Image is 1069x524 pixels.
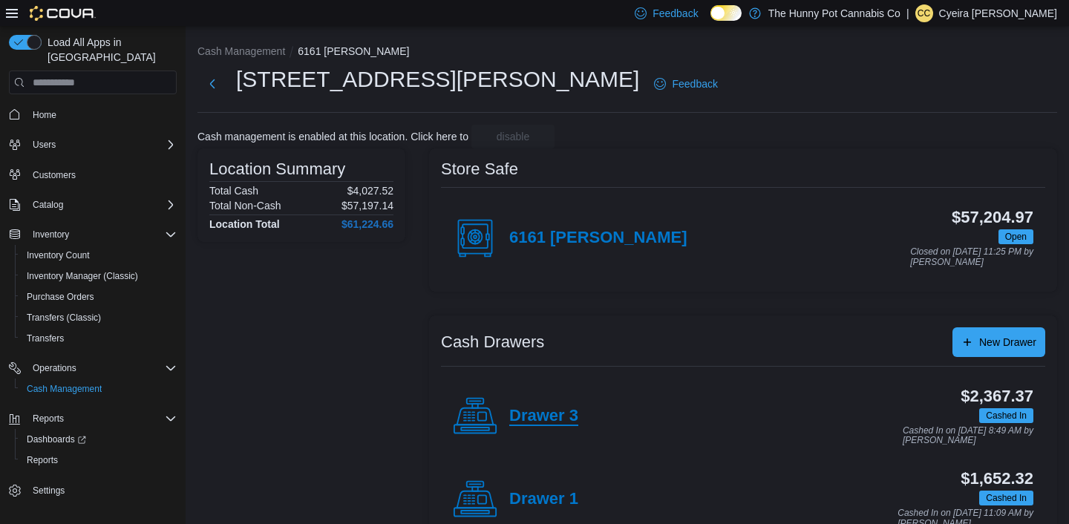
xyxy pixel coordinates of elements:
[653,6,698,21] span: Feedback
[509,490,578,509] h4: Drawer 1
[471,125,555,148] button: disable
[952,209,1033,226] h3: $57,204.97
[21,288,177,306] span: Purchase Orders
[27,136,62,154] button: Users
[915,4,933,22] div: Cyeira Carriere
[27,410,177,428] span: Reports
[197,69,227,99] button: Next
[710,5,742,21] input: Dark Mode
[918,4,930,22] span: CC
[21,430,177,448] span: Dashboards
[986,491,1027,505] span: Cashed In
[33,199,63,211] span: Catalog
[197,45,285,57] button: Cash Management
[27,433,86,445] span: Dashboards
[3,479,183,501] button: Settings
[27,136,177,154] span: Users
[33,485,65,497] span: Settings
[21,380,108,398] a: Cash Management
[27,359,82,377] button: Operations
[209,200,281,212] h6: Total Non-Cash
[21,330,70,347] a: Transfers
[15,245,183,266] button: Inventory Count
[236,65,639,94] h1: [STREET_ADDRESS][PERSON_NAME]
[15,379,183,399] button: Cash Management
[903,426,1033,446] p: Cashed In on [DATE] 8:49 AM by [PERSON_NAME]
[939,4,1057,22] p: Cyeira [PERSON_NAME]
[672,76,717,91] span: Feedback
[341,200,393,212] p: $57,197.14
[961,470,1033,488] h3: $1,652.32
[441,160,518,178] h3: Store Safe
[15,328,183,349] button: Transfers
[768,4,900,22] p: The Hunny Pot Cannabis Co
[3,224,183,245] button: Inventory
[906,4,909,22] p: |
[33,169,76,181] span: Customers
[910,247,1033,267] p: Closed on [DATE] 11:25 PM by [PERSON_NAME]
[33,139,56,151] span: Users
[27,106,62,124] a: Home
[15,450,183,471] button: Reports
[27,383,102,395] span: Cash Management
[27,226,177,243] span: Inventory
[497,129,529,144] span: disable
[21,288,100,306] a: Purchase Orders
[27,196,69,214] button: Catalog
[197,44,1057,62] nav: An example of EuiBreadcrumbs
[15,286,183,307] button: Purchase Orders
[21,246,96,264] a: Inventory Count
[27,482,71,500] a: Settings
[3,134,183,155] button: Users
[27,359,177,377] span: Operations
[21,451,64,469] a: Reports
[21,246,177,264] span: Inventory Count
[21,309,177,327] span: Transfers (Classic)
[998,229,1033,244] span: Open
[209,218,280,230] h4: Location Total
[27,481,177,500] span: Settings
[15,266,183,286] button: Inventory Manager (Classic)
[27,291,94,303] span: Purchase Orders
[21,430,92,448] a: Dashboards
[33,229,69,240] span: Inventory
[27,410,70,428] button: Reports
[979,491,1033,505] span: Cashed In
[21,451,177,469] span: Reports
[197,131,468,143] p: Cash management is enabled at this location. Click here to
[21,267,177,285] span: Inventory Manager (Classic)
[27,226,75,243] button: Inventory
[27,249,90,261] span: Inventory Count
[298,45,409,57] button: 6161 [PERSON_NAME]
[341,218,393,230] h4: $61,224.66
[986,409,1027,422] span: Cashed In
[33,109,56,121] span: Home
[648,69,723,99] a: Feedback
[21,380,177,398] span: Cash Management
[509,229,687,248] h4: 6161 [PERSON_NAME]
[1005,230,1027,243] span: Open
[42,35,177,65] span: Load All Apps in [GEOGRAPHIC_DATA]
[27,312,101,324] span: Transfers (Classic)
[979,335,1036,350] span: New Drawer
[3,194,183,215] button: Catalog
[21,309,107,327] a: Transfers (Classic)
[27,454,58,466] span: Reports
[33,413,64,425] span: Reports
[15,429,183,450] a: Dashboards
[27,270,138,282] span: Inventory Manager (Classic)
[961,387,1033,405] h3: $2,367.37
[21,267,144,285] a: Inventory Manager (Classic)
[979,408,1033,423] span: Cashed In
[509,407,578,426] h4: Drawer 3
[15,307,183,328] button: Transfers (Classic)
[27,166,82,184] a: Customers
[27,333,64,344] span: Transfers
[27,166,177,184] span: Customers
[3,103,183,125] button: Home
[27,196,177,214] span: Catalog
[347,185,393,197] p: $4,027.52
[3,408,183,429] button: Reports
[209,185,258,197] h6: Total Cash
